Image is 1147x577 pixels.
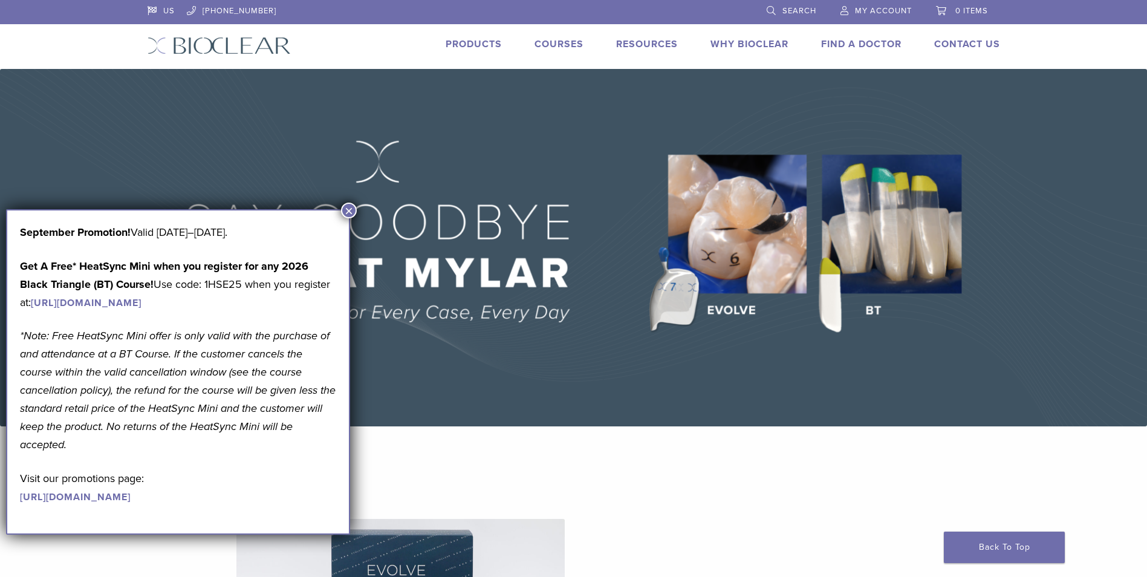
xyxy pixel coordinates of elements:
[782,6,816,16] span: Search
[20,491,131,503] a: [URL][DOMAIN_NAME]
[855,6,912,16] span: My Account
[20,226,131,239] b: September Promotion!
[821,38,902,50] a: Find A Doctor
[31,297,141,309] a: [URL][DOMAIN_NAME]
[20,257,336,311] p: Use code: 1HSE25 when you register at:
[20,223,336,241] p: Valid [DATE]–[DATE].
[535,38,583,50] a: Courses
[616,38,678,50] a: Resources
[934,38,1000,50] a: Contact Us
[148,37,291,54] img: Bioclear
[20,329,336,451] em: *Note: Free HeatSync Mini offer is only valid with the purchase of and attendance at a BT Course....
[955,6,988,16] span: 0 items
[20,469,336,506] p: Visit our promotions page:
[710,38,788,50] a: Why Bioclear
[20,259,308,291] strong: Get A Free* HeatSync Mini when you register for any 2026 Black Triangle (BT) Course!
[341,203,357,218] button: Close
[446,38,502,50] a: Products
[944,532,1065,563] a: Back To Top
